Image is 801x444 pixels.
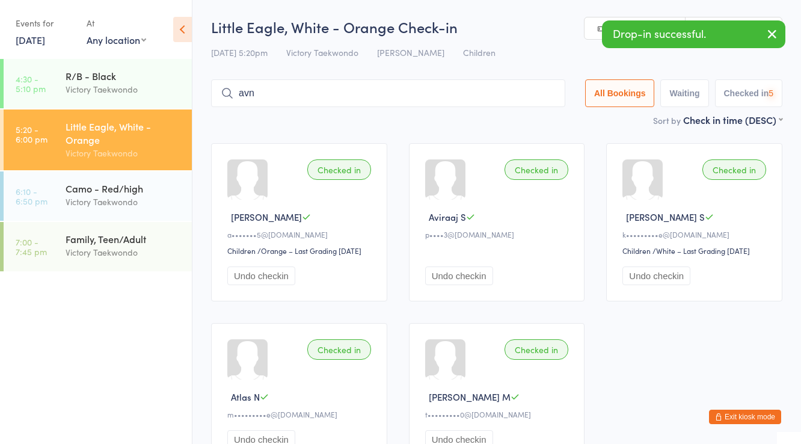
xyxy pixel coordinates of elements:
span: Children [463,46,496,58]
span: Atlas N [231,390,260,403]
time: 7:00 - 7:45 pm [16,237,47,256]
div: Checked in [505,159,568,180]
a: 6:10 -6:50 pmCamo - Red/highVictory Taekwondo [4,171,192,221]
div: Check in time (DESC) [683,113,782,126]
div: Drop-in successful. [602,20,785,48]
span: [DATE] 5:20pm [211,46,268,58]
div: Family, Teen/Adult [66,232,182,245]
div: m•••••••••e@[DOMAIN_NAME] [227,409,375,419]
a: 4:30 -5:10 pmR/B - BlackVictory Taekwondo [4,59,192,108]
button: Undo checkin [425,267,493,285]
div: Children [622,245,651,256]
button: Checked in5 [715,79,783,107]
div: Victory Taekwondo [66,195,182,209]
div: R/B - Black [66,69,182,82]
span: / Orange – Last Grading [DATE] [257,245,361,256]
a: [DATE] [16,33,45,46]
div: Camo - Red/high [66,182,182,195]
div: a•••••••5@[DOMAIN_NAME] [227,229,375,239]
div: At [87,13,146,33]
span: Aviraaj S [429,211,466,223]
div: 5 [769,88,773,98]
div: Victory Taekwondo [66,82,182,96]
div: Checked in [702,159,766,180]
div: Little Eagle, White - Orange [66,120,182,146]
span: / White – Last Grading [DATE] [652,245,750,256]
span: [PERSON_NAME] M [429,390,511,403]
time: 6:10 - 6:50 pm [16,187,48,206]
div: Any location [87,33,146,46]
h2: Little Eagle, White - Orange Check-in [211,17,782,37]
div: Checked in [307,339,371,360]
div: p••••3@[DOMAIN_NAME] [425,229,572,239]
div: Events for [16,13,75,33]
div: Children [227,245,256,256]
div: t•••••••••0@[DOMAIN_NAME] [425,409,572,419]
button: Undo checkin [622,267,690,285]
button: Exit kiosk mode [709,410,781,424]
a: 5:20 -6:00 pmLittle Eagle, White - OrangeVictory Taekwondo [4,109,192,170]
span: [PERSON_NAME] [231,211,302,223]
button: Undo checkin [227,267,295,285]
time: 5:20 - 6:00 pm [16,125,48,144]
button: Waiting [660,79,708,107]
div: Checked in [505,339,568,360]
button: All Bookings [585,79,655,107]
span: Victory Taekwondo [286,46,358,58]
time: 4:30 - 5:10 pm [16,74,46,93]
span: [PERSON_NAME] [377,46,444,58]
div: Victory Taekwondo [66,146,182,160]
span: [PERSON_NAME] S [626,211,705,223]
div: Checked in [307,159,371,180]
div: Victory Taekwondo [66,245,182,259]
input: Search [211,79,565,107]
label: Sort by [653,114,681,126]
a: 7:00 -7:45 pmFamily, Teen/AdultVictory Taekwondo [4,222,192,271]
div: k•••••••••e@[DOMAIN_NAME] [622,229,770,239]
